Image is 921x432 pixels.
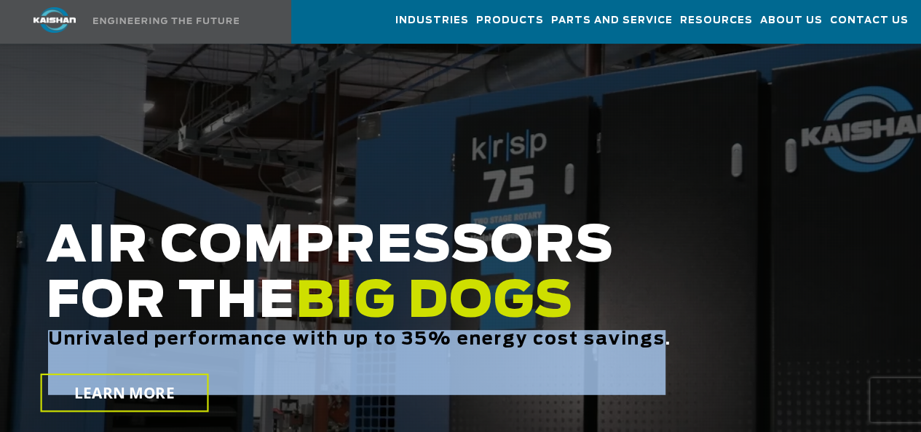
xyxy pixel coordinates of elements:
[830,12,909,29] span: Contact Us
[40,374,208,412] a: LEARN MORE
[551,1,673,40] a: Parts and Service
[395,12,469,29] span: Industries
[476,1,544,40] a: Products
[296,278,574,327] span: BIG DOGS
[680,1,753,40] a: Resources
[46,219,735,395] h2: AIR COMPRESSORS FOR THE
[476,12,544,29] span: Products
[760,12,823,29] span: About Us
[48,331,671,348] span: Unrivaled performance with up to 35% energy cost savings.
[74,382,175,404] span: LEARN MORE
[93,17,239,24] img: Engineering the future
[760,1,823,40] a: About Us
[551,12,673,29] span: Parts and Service
[830,1,909,40] a: Contact Us
[395,1,469,40] a: Industries
[680,12,753,29] span: Resources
